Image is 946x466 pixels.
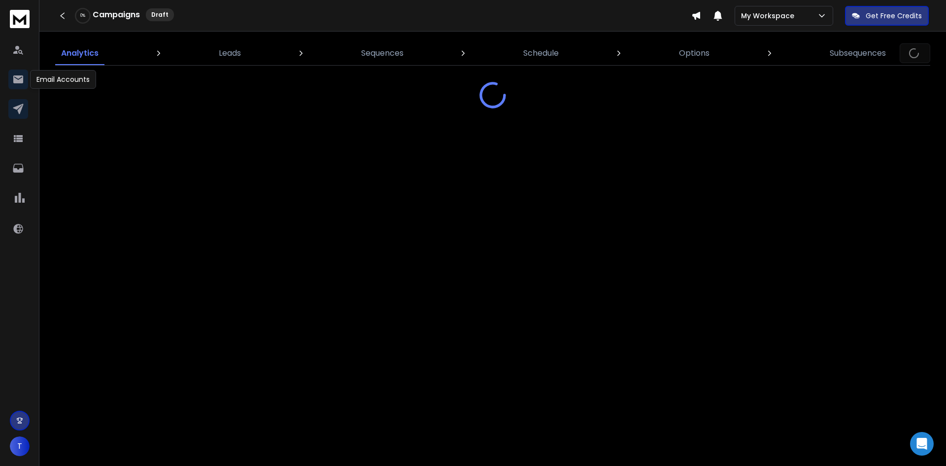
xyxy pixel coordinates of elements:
[30,70,96,89] div: Email Accounts
[146,8,174,21] div: Draft
[845,6,929,26] button: Get Free Credits
[361,47,404,59] p: Sequences
[61,47,99,59] p: Analytics
[517,41,565,65] a: Schedule
[80,13,85,19] p: 0 %
[741,11,798,21] p: My Workspace
[10,436,30,456] button: T
[355,41,409,65] a: Sequences
[866,11,922,21] p: Get Free Credits
[824,41,892,65] a: Subsequences
[523,47,559,59] p: Schedule
[679,47,709,59] p: Options
[910,432,934,456] div: Open Intercom Messenger
[219,47,241,59] p: Leads
[673,41,715,65] a: Options
[93,9,140,21] h1: Campaigns
[830,47,886,59] p: Subsequences
[213,41,247,65] a: Leads
[55,41,104,65] a: Analytics
[10,10,30,28] img: logo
